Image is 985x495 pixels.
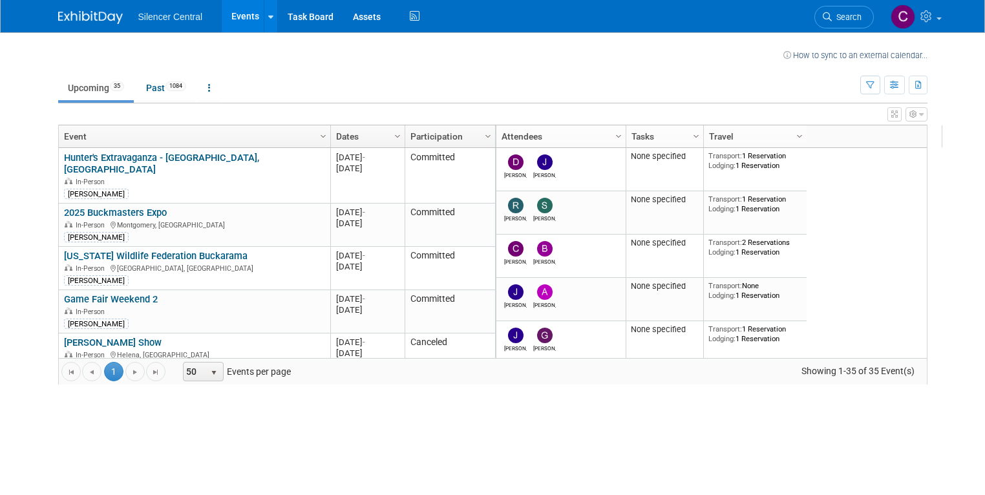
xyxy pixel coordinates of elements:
div: 2 Reservations 1 Reservation [708,238,801,257]
div: 1 Reservation 1 Reservation [708,195,801,213]
a: Game Fair Weekend 2 [64,293,158,305]
img: Bradley Carty [537,241,553,257]
span: Search [832,12,862,22]
div: Jeffrey Flournoy [533,170,556,178]
span: Transport: [708,281,742,290]
a: [PERSON_NAME] Show [64,337,162,348]
a: Attendees [502,125,617,147]
div: [DATE] [336,261,399,272]
a: Go to the previous page [82,362,101,381]
a: Column Settings [792,125,807,145]
span: Lodging: [708,204,736,213]
div: None specified [631,324,698,335]
span: Lodging: [708,334,736,343]
td: Committed [405,247,495,290]
a: Search [814,6,874,28]
a: Past1084 [136,76,196,100]
span: Showing 1-35 of 35 Event(s) [789,362,926,380]
a: Tasks [631,125,695,147]
img: Rob Young [508,198,524,213]
span: Events per page [166,362,304,381]
img: David Aguais [508,154,524,170]
div: John Roach [504,343,527,352]
div: [DATE] [336,337,399,348]
a: Column Settings [611,125,626,145]
div: [PERSON_NAME] [64,319,129,329]
span: 1 [104,362,123,381]
span: - [363,337,365,347]
div: None specified [631,195,698,205]
div: [DATE] [336,304,399,315]
div: [DATE] [336,152,399,163]
img: Gabriel Roach [537,328,553,343]
a: Participation [410,125,487,147]
div: [DATE] [336,218,399,229]
a: Go to the next page [125,362,145,381]
a: Go to the last page [146,362,165,381]
img: In-Person Event [65,178,72,184]
div: Bradley Carty [533,257,556,265]
img: In-Person Event [65,308,72,314]
div: None specified [631,238,698,248]
a: How to sync to an external calendar... [783,50,927,60]
span: Transport: [708,195,742,204]
img: Chuck Simpson [508,241,524,257]
div: David Aguais [504,170,527,178]
span: Column Settings [613,131,624,142]
a: Travel [709,125,798,147]
img: John Roach [508,328,524,343]
span: In-Person [76,221,109,229]
div: [PERSON_NAME] [64,232,129,242]
div: [GEOGRAPHIC_DATA], [GEOGRAPHIC_DATA] [64,262,324,273]
span: Column Settings [483,131,493,142]
div: [DATE] [336,207,399,218]
div: [DATE] [336,348,399,359]
td: Committed [405,290,495,333]
a: Column Settings [390,125,405,145]
img: In-Person Event [65,221,72,227]
span: Transport: [708,238,742,247]
td: Committed [405,204,495,247]
div: None specified [631,281,698,291]
img: Andrew Sorenson [537,284,553,300]
img: ExhibitDay [58,11,123,24]
span: 1084 [165,81,186,91]
div: Julissa Linares [504,300,527,308]
td: Canceled [405,333,495,377]
span: In-Person [76,308,109,316]
a: [US_STATE] Wildlife Federation Buckarama [64,250,248,262]
div: Sarah Young [533,213,556,222]
span: Silencer Central [138,12,203,22]
a: Column Settings [316,125,330,145]
span: - [363,153,365,162]
div: Montgomery, [GEOGRAPHIC_DATA] [64,219,324,230]
span: Lodging: [708,291,736,300]
div: [DATE] [336,293,399,304]
div: Gabriel Roach [533,343,556,352]
a: Upcoming35 [58,76,134,100]
span: - [363,207,365,217]
span: Go to the first page [66,367,76,377]
span: 35 [110,81,124,91]
span: Lodging: [708,161,736,170]
img: Julissa Linares [508,284,524,300]
span: Column Settings [794,131,805,142]
span: Column Settings [691,131,701,142]
a: Dates [336,125,396,147]
img: In-Person Event [65,264,72,271]
div: Rob Young [504,213,527,222]
span: Go to the next page [130,367,140,377]
div: Helena, [GEOGRAPHIC_DATA] [64,349,324,360]
div: None specified [631,151,698,162]
div: [PERSON_NAME] [64,275,129,286]
span: In-Person [76,264,109,273]
div: [DATE] [336,250,399,261]
div: Andrew Sorenson [533,300,556,308]
span: Lodging: [708,247,736,257]
div: [DATE] [336,163,399,174]
div: 1 Reservation 1 Reservation [708,151,801,170]
span: Column Settings [318,131,328,142]
span: 50 [184,363,206,381]
span: - [363,294,365,304]
span: In-Person [76,351,109,359]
